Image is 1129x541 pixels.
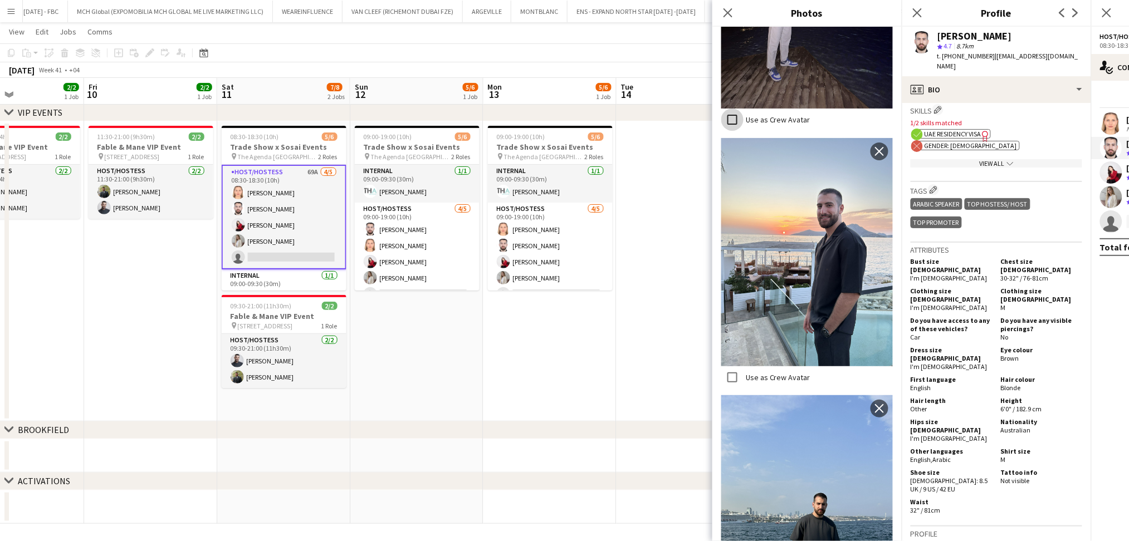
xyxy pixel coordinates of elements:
span: 1 Role [321,322,338,330]
span: 2 Roles [452,153,471,161]
span: 4.7 [944,42,952,50]
span: The Agenda [GEOGRAPHIC_DATA] [238,153,319,161]
h5: Other languages [911,447,992,455]
span: 10 [87,88,97,101]
span: Not visible [1001,476,1030,485]
h3: Profile [911,529,1082,539]
span: 5/6 [588,132,604,141]
div: TOP PROMOTER [911,217,962,228]
h5: Hair colour [1001,375,1082,383]
h5: Clothing size [DEMOGRAPHIC_DATA] [1001,287,1082,303]
span: I'm [DEMOGRAPHIC_DATA] [911,362,988,371]
span: Comms [87,27,113,37]
app-card-role: Host/Hostess4/509:00-19:00 (10h)[PERSON_NAME][PERSON_NAME][PERSON_NAME][PERSON_NAME] [355,203,480,305]
h5: Bust size [DEMOGRAPHIC_DATA] [911,257,992,274]
h5: Tattoo info [1001,468,1082,476]
app-card-role: Host/Hostess2/209:30-21:00 (11h30m)[PERSON_NAME][PERSON_NAME] [222,334,346,388]
a: Jobs [55,24,81,39]
app-job-card: 11:30-21:00 (9h30m)2/2Fable & Mane VIP Event [STREET_ADDRESS]1 RoleHost/Hostess2/211:30-21:00 (9h... [89,126,213,219]
app-card-role: Host/Hostess4/509:00-19:00 (10h)[PERSON_NAME][PERSON_NAME][PERSON_NAME][PERSON_NAME] [488,203,613,305]
app-job-card: 08:30-18:30 (10h)5/6Trade Show x Sosai Events The Agenda [GEOGRAPHIC_DATA]2 RolesHost/Hostess69A4... [222,126,346,291]
span: Tue [621,82,634,92]
h5: Nationality [1001,417,1082,426]
span: 08:30-18:30 (10h) [231,132,279,141]
a: View [4,24,29,39]
h3: Attributes [911,245,1082,255]
span: Fri [89,82,97,92]
span: Australian [1001,426,1031,434]
span: Sun [355,82,368,92]
div: 1 Job [64,92,79,101]
h3: Photos [712,6,902,20]
label: Use as Crew Avatar [744,115,810,125]
span: 09:30-21:00 (11h30m) [231,302,292,310]
button: WEAREINFLUENCE [273,1,343,22]
div: 1 Job [197,92,212,101]
img: Crew photo 898768 [721,138,893,367]
span: 2 Roles [585,153,604,161]
span: Car [911,333,921,341]
div: BROOKFIELD [18,424,69,435]
div: 1 Job [463,92,478,101]
span: I'm [DEMOGRAPHIC_DATA] [911,303,988,312]
span: 5/6 [322,132,338,141]
h3: Profile [902,6,1091,20]
h5: First language [911,375,992,383]
div: Bio [902,76,1091,103]
app-job-card: 09:00-19:00 (10h)5/6Trade Show x Sosai Events The Agenda [GEOGRAPHIC_DATA]2 RolesInternal1/109:00... [355,126,480,291]
h5: Height [1001,396,1082,405]
h5: Chest size [DEMOGRAPHIC_DATA] [1001,257,1082,274]
span: 11 [220,88,234,101]
div: View All [911,159,1082,168]
a: Comms [83,24,117,39]
button: ARGEVILLE [463,1,511,22]
span: 5/6 [455,132,471,141]
span: 6'0" / 182.9 cm [1001,405,1042,413]
a: Edit [31,24,53,39]
span: 2/2 [322,302,338,310]
span: The Agenda [GEOGRAPHIC_DATA] [504,153,585,161]
span: [STREET_ADDRESS] [238,322,293,330]
span: Blonde [1001,383,1021,392]
button: VAN CLEEF (RICHEMONT DUBAI FZE) [343,1,463,22]
button: MONTBLANC [511,1,568,22]
span: View [9,27,25,37]
h5: Waist [911,498,992,506]
h3: Trade Show x Sosai Events [488,142,613,152]
div: ACTIVATIONS [18,475,70,486]
button: CHERRY ON TOP [705,1,769,22]
div: [DATE] [9,65,35,76]
h5: Hair length [911,396,992,405]
span: Week 41 [37,66,65,74]
span: 2/2 [197,83,212,91]
h5: Eye colour [1001,346,1082,354]
div: ARABIC SPEAKER [911,198,962,210]
div: VIP EVENTS [18,107,62,118]
span: I'm [DEMOGRAPHIC_DATA] [911,434,988,442]
button: ENS - EXPAND NORTH STAR [DATE] -[DATE] [568,1,705,22]
span: 2 Roles [319,153,338,161]
span: 11:30-21:00 (9h30m) [97,132,155,141]
div: [PERSON_NAME] [937,31,1012,41]
span: UAE Residency Visa [925,130,981,138]
h3: Trade Show x Sosai Events [355,142,480,152]
span: M [1001,455,1006,464]
span: 5/6 [596,83,612,91]
app-card-role: Internal1/109:00-09:30 (30m) [222,269,346,307]
span: The Agenda [GEOGRAPHIC_DATA] [371,153,452,161]
h3: Fable & Mane VIP Event [89,142,213,152]
span: Jobs [60,27,76,37]
span: 13 [486,88,502,101]
span: Other [911,405,927,413]
span: | [EMAIL_ADDRESS][DOMAIN_NAME] [937,52,1078,70]
h5: Dress size [DEMOGRAPHIC_DATA] [911,346,992,362]
app-job-card: 09:00-19:00 (10h)5/6Trade Show x Sosai Events The Agenda [GEOGRAPHIC_DATA]2 RolesInternal1/109:00... [488,126,613,291]
span: 8.7km [955,42,976,50]
span: 1 Role [55,153,71,161]
span: 30-32" / 76-81cm [1001,274,1049,282]
button: MCH Global (EXPOMOBILIA MCH GLOBAL ME LIVE MARKETING LLC) [68,1,273,22]
span: 5/6 [463,83,478,91]
h3: Tags [911,184,1082,196]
